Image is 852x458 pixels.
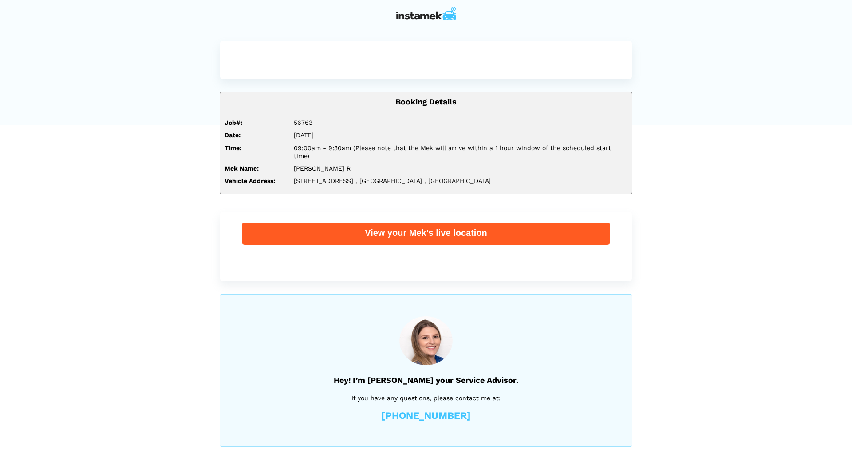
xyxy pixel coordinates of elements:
strong: Date: [225,131,241,139]
span: , [GEOGRAPHIC_DATA] [424,177,491,184]
span: , [GEOGRAPHIC_DATA] [355,177,422,184]
strong: Vehicle Address: [225,177,275,184]
a: [PHONE_NUMBER] [381,411,471,421]
div: 09:00am - 9:30am (Please note that the Mek will arrive within a 1 hour window of the scheduled st... [287,144,634,160]
div: [DATE] [287,131,634,139]
h5: Booking Details [225,97,627,106]
p: If you have any questions, please contact me at: [242,393,610,403]
div: 56763 [287,119,634,127]
strong: Mek Name: [225,165,259,172]
div: View your Mek’s live location [242,227,610,239]
h5: Hey! I’m [PERSON_NAME] your Service Advisor. [242,375,610,385]
strong: Time: [225,144,241,151]
div: [PERSON_NAME] R [287,164,634,172]
span: [STREET_ADDRESS] [294,177,353,184]
strong: Job#: [225,119,242,126]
